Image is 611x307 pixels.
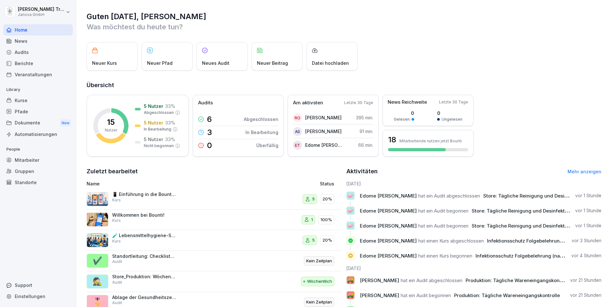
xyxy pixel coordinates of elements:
[394,110,414,116] p: 0
[112,280,122,285] p: Audit
[112,253,176,259] p: Standortleitung: Checkliste 3.5.2 Store
[483,193,607,199] span: Store: Tägliche Reinigung und Desinfektion der Filiale
[388,99,427,106] p: News Reichweite
[93,255,102,266] p: ✔️
[356,114,373,121] p: 395 min.
[245,129,278,136] p: In Bearbeitung
[3,177,73,188] a: Standorte
[3,117,73,129] div: Dokumente
[3,117,73,129] a: DokumenteNew
[144,103,163,109] p: 5 Nutzer
[575,222,601,229] p: vor 1 Stunde
[3,47,73,58] a: Audits
[87,230,342,251] a: 🧪 Lebensmittelhygiene-Schulung nach LMHVKurs520%
[105,127,117,133] p: Nutzer
[401,292,451,298] span: hat ein Audit begonnen
[401,277,462,283] span: hat ein Audit abgeschlossen
[320,180,334,187] p: Status
[360,128,373,135] p: 91 min.
[256,142,278,149] p: Überfällig
[442,116,462,122] p: Ungelesen
[87,180,246,187] p: Name
[572,237,601,244] p: vor 3 Stunden
[322,196,332,202] p: 20%
[472,223,596,229] span: Store: Tägliche Reinigung und Desinfektion der Filiale
[346,180,602,187] h6: [DATE]
[3,35,73,47] a: News
[347,191,353,200] p: 🧼
[466,277,571,283] span: Produktion: Tägliche Wareneingangskontrolle
[418,238,484,244] span: hat einen Kurs abgeschlossen
[293,127,302,136] div: AS
[3,24,73,35] a: Home
[144,110,174,116] p: Abgeschlossen
[3,144,73,154] p: People
[3,291,73,302] a: Einstellungen
[344,100,373,106] p: Letzte 30 Tage
[307,278,332,285] p: Wöchentlich
[112,238,121,244] p: Kurs
[144,126,171,132] p: In Bearbeitung
[165,119,175,126] p: 33 %
[3,69,73,80] div: Veranstaltungen
[346,167,378,176] h2: Aktivitäten
[360,223,417,229] span: Edome [PERSON_NAME]
[312,60,349,66] p: Datei hochladen
[311,217,313,223] p: 1
[112,300,122,306] p: Audit
[418,193,480,199] span: hat ein Audit abgeschlossen
[321,217,332,223] p: 100%
[399,139,462,143] p: Mitarbeitende nutzen jetzt Bounti
[144,143,174,149] p: Nicht begonnen
[360,193,417,199] span: Edome [PERSON_NAME]
[18,7,65,12] p: [PERSON_NAME] Trautmann
[570,277,601,283] p: vor 21 Stunden
[322,237,332,243] p: 20%
[144,136,163,143] p: 5 Nutzer
[3,95,73,106] a: Kurse
[3,154,73,166] div: Mitarbeiter
[439,99,468,105] p: Letzte 30 Tage
[112,212,176,218] p: Willkommen bei Bounti!
[394,116,410,122] p: Gelesen
[305,128,342,135] p: [PERSON_NAME]
[312,237,315,243] p: 5
[347,206,353,215] p: 🧼
[360,292,399,298] span: [PERSON_NAME]
[112,233,176,238] p: 🧪 Lebensmittelhygiene-Schulung nach LMHV
[476,253,589,259] span: Infektionsschutz Folgebelehrung (nach §43 IfSG)
[3,166,73,177] div: Gruppen
[112,191,176,197] p: 📱 Einführung in die Bounti App
[93,276,102,287] p: 🕵️
[575,207,601,214] p: vor 1 Stunde
[87,167,342,176] h2: Zuletzt bearbeitet
[347,221,353,230] p: 🧼
[244,116,278,123] p: Abgeschlossen
[3,58,73,69] div: Berichte
[144,119,163,126] p: 5 Nutzer
[306,258,332,264] p: Kein Zeitplan
[92,60,117,66] p: Neuer Kurs
[306,299,332,305] p: Kein Zeitplan
[198,99,213,107] p: Audits
[3,280,73,291] div: Support
[347,291,353,300] p: 🛺
[112,218,121,223] p: Kurs
[388,134,396,145] h3: 18
[87,192,108,206] img: mi2x1uq9fytfd6tyw03v56b3.png
[437,110,462,116] p: 0
[87,271,342,292] a: 🕵️Store_Produktion: Wöchentliche Kontrolle auf SchädlingeAuditWöchentlich
[293,99,323,107] p: Am aktivsten
[418,223,468,229] span: hat ein Audit begonnen
[18,12,65,17] p: Janova GmbH
[112,197,121,203] p: Kurs
[87,22,601,32] p: Was möchtest du heute tun?
[360,277,399,283] span: [PERSON_NAME]
[360,253,417,259] span: Edome [PERSON_NAME]
[107,118,115,126] p: 15
[165,136,175,143] p: 33 %
[454,292,560,298] span: Produktion: Tägliche Wareneingangskontrolle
